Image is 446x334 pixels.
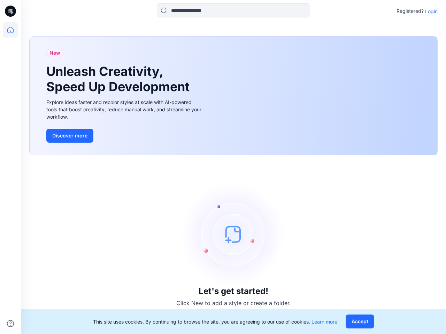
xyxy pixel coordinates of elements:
[176,299,291,307] p: Click New to add a style or create a folder.
[46,129,203,143] a: Discover more
[181,182,286,286] img: empty-state-image.svg
[346,315,374,328] button: Accept
[49,49,60,57] span: New
[425,8,438,15] p: Login
[312,319,337,325] a: Learn more
[46,64,193,94] h1: Unleash Creativity, Speed Up Development
[199,286,268,296] h3: Let's get started!
[46,129,93,143] button: Discover more
[93,318,337,325] p: This site uses cookies. By continuing to browse the site, you are agreeing to our use of cookies.
[46,98,203,120] div: Explore ideas faster and recolor styles at scale with AI-powered tools that boost creativity, red...
[397,7,424,15] p: Registered?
